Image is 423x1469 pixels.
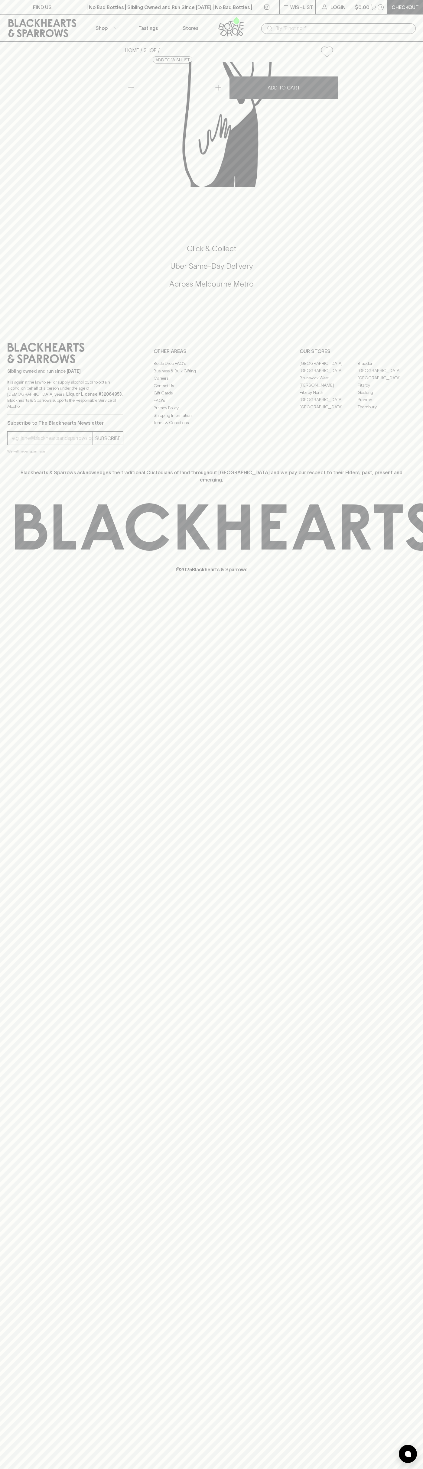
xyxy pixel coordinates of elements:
[300,360,358,367] a: [GEOGRAPHIC_DATA]
[144,47,157,53] a: SHOP
[300,403,358,410] a: [GEOGRAPHIC_DATA]
[355,4,369,11] p: $0.00
[358,403,416,410] a: Thornbury
[300,367,358,374] a: [GEOGRAPHIC_DATA]
[127,15,169,41] a: Tastings
[358,374,416,381] a: [GEOGRAPHIC_DATA]
[7,244,416,254] h5: Click & Collect
[268,84,300,91] p: ADD TO CART
[392,4,419,11] p: Checkout
[183,24,198,32] p: Stores
[125,47,139,53] a: HOME
[7,261,416,271] h5: Uber Same-Day Delivery
[153,56,192,63] button: Add to wishlist
[120,62,338,187] img: Japanese Jigger Stainless 15 / 30ml
[7,368,123,374] p: Sibling owned and run since [DATE]
[300,389,358,396] a: Fitzroy North
[358,360,416,367] a: Braddon
[300,396,358,403] a: [GEOGRAPHIC_DATA]
[290,4,313,11] p: Wishlist
[300,374,358,381] a: Brunswick West
[154,367,270,375] a: Business & Bulk Gifting
[169,15,212,41] a: Stores
[358,396,416,403] a: Prahran
[7,419,123,426] p: Subscribe to The Blackhearts Newsletter
[358,367,416,374] a: [GEOGRAPHIC_DATA]
[154,404,270,412] a: Privacy Policy
[85,15,127,41] button: Shop
[7,379,123,409] p: It is against the law to sell or supply alcohol to, or to obtain alcohol on behalf of a person un...
[66,392,122,397] strong: Liquor License #32064953
[300,348,416,355] p: OUR STORES
[154,397,270,404] a: FAQ's
[154,375,270,382] a: Careers
[154,360,270,367] a: Bottle Drop FAQ's
[276,24,411,33] input: Try "Pinot noir"
[154,348,270,355] p: OTHER AREAS
[405,1451,411,1457] img: bubble-icon
[7,448,123,454] p: We will never spam you
[358,389,416,396] a: Geelong
[7,219,416,321] div: Call to action block
[154,419,270,426] a: Terms & Conditions
[154,390,270,397] a: Gift Cards
[300,381,358,389] a: [PERSON_NAME]
[33,4,52,11] p: FIND US
[138,24,158,32] p: Tastings
[12,433,93,443] input: e.g. jane@blackheartsandsparrows.com.au
[379,5,382,9] p: 0
[330,4,346,11] p: Login
[12,469,411,483] p: Blackhearts & Sparrows acknowledges the traditional Custodians of land throughout [GEOGRAPHIC_DAT...
[154,412,270,419] a: Shipping Information
[96,24,108,32] p: Shop
[93,432,123,445] button: SUBSCRIBE
[229,76,338,99] button: ADD TO CART
[358,381,416,389] a: Fitzroy
[319,44,335,60] button: Add to wishlist
[95,435,121,442] p: SUBSCRIBE
[154,382,270,389] a: Contact Us
[7,279,416,289] h5: Across Melbourne Metro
